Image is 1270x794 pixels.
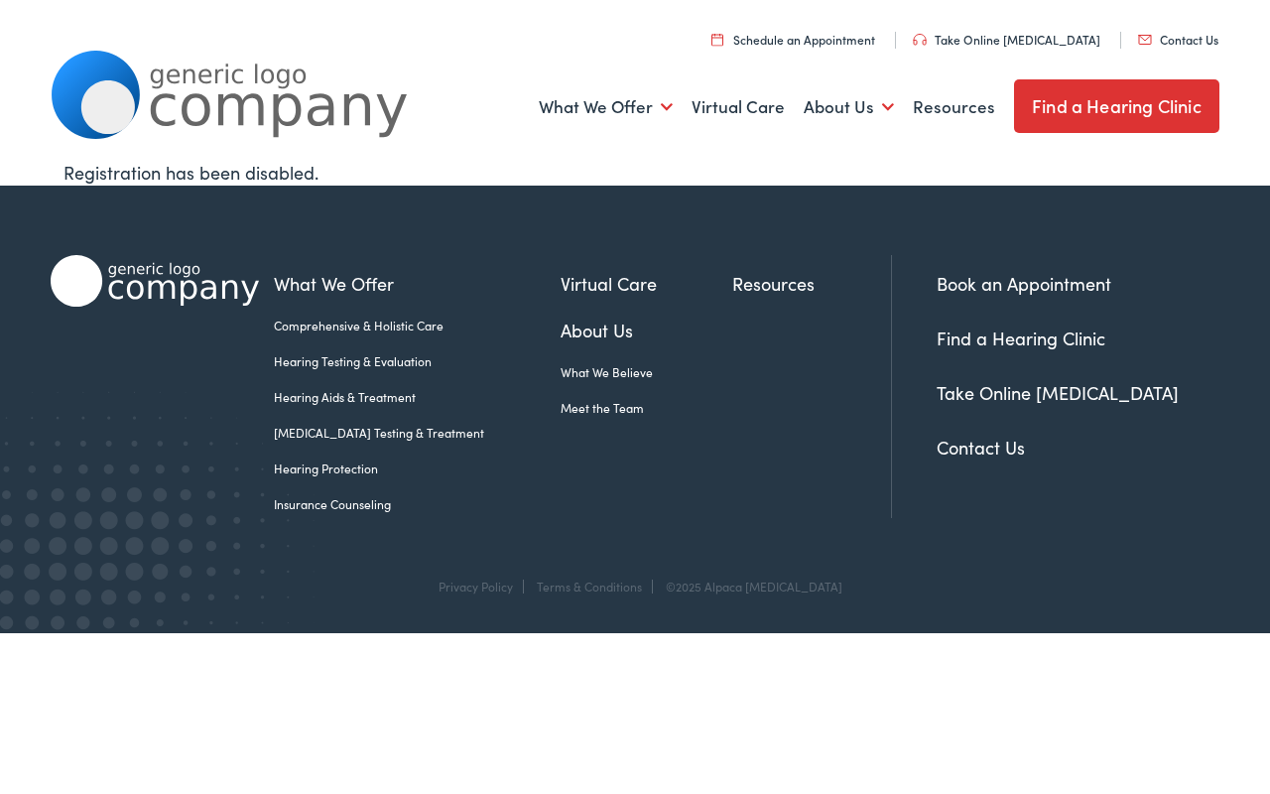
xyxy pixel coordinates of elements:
a: Book an Appointment [937,271,1111,296]
a: Virtual Care [692,70,785,144]
img: utility icon [711,33,723,46]
a: Terms & Conditions [537,578,642,595]
a: Find a Hearing Clinic [937,326,1105,350]
a: Meet the Team [561,399,733,417]
a: What We Believe [561,363,733,381]
a: What We Offer [539,70,673,144]
a: Take Online [MEDICAL_DATA] [913,31,1100,48]
a: Privacy Policy [439,578,513,595]
a: Hearing Aids & Treatment [274,388,561,406]
a: Hearing Protection [274,460,561,477]
a: Contact Us [937,435,1025,460]
a: Insurance Counseling [274,495,561,513]
a: Contact Us [1138,31,1218,48]
a: Take Online [MEDICAL_DATA] [937,380,1179,405]
a: Resources [913,70,995,144]
a: Resources [732,270,891,297]
a: Find a Hearing Clinic [1014,79,1219,133]
a: Comprehensive & Holistic Care [274,317,561,334]
div: Registration has been disabled. [63,159,1206,186]
a: Virtual Care [561,270,733,297]
a: [MEDICAL_DATA] Testing & Treatment [274,424,561,442]
a: Hearing Testing & Evaluation [274,352,561,370]
a: What We Offer [274,270,561,297]
img: Alpaca Audiology [51,255,259,307]
a: About Us [561,317,733,343]
a: Schedule an Appointment [711,31,875,48]
img: utility icon [1138,35,1152,45]
div: ©2025 Alpaca [MEDICAL_DATA] [656,580,842,594]
a: About Us [804,70,894,144]
img: utility icon [913,34,927,46]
